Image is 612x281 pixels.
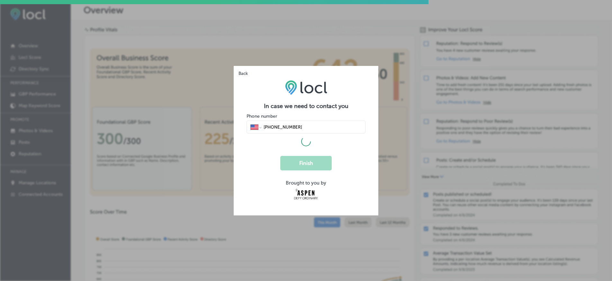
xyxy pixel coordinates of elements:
label: Phone number [247,113,277,119]
button: Finish [280,156,332,170]
input: Phone number [263,124,362,130]
img: Aspen [294,188,318,200]
div: Brought to you by [247,180,365,186]
button: Back [234,66,250,76]
img: LOCL logo [285,80,327,95]
h2: In case we need to contact you [247,103,365,110]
